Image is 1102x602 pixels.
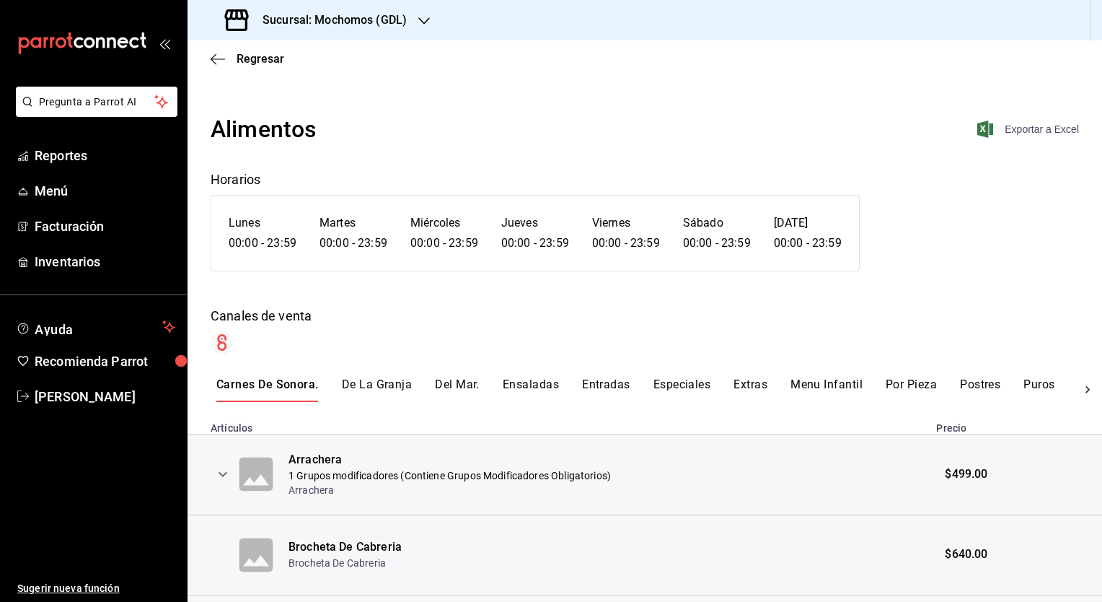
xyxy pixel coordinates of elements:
[237,52,284,66] span: Regresar
[774,233,842,253] h6: 00:00 - 23:59
[39,95,155,110] span: Pregunta a Parrot AI
[592,233,660,253] h6: 00:00 - 23:59
[945,546,987,563] span: $640.00
[288,483,611,497] p: Arrachera
[288,452,611,468] div: Arrachera
[960,378,1000,402] button: Postres
[211,462,235,487] button: expand row
[733,378,767,402] button: Extras
[980,121,1079,138] button: Exportar a Excel
[410,213,478,233] h6: Miércoles
[503,378,559,402] button: Ensaladas
[35,217,175,236] span: Facturación
[945,466,987,483] span: $499.00
[211,112,317,147] div: Alimentos
[211,170,1079,189] div: Horarios
[582,378,630,402] button: Entradas
[435,378,480,402] button: Del Mar.
[592,213,660,233] h6: Viernes
[35,387,175,406] span: [PERSON_NAME]
[216,378,1073,402] div: scrollable menu categories
[501,213,569,233] h6: Jueves
[319,213,387,233] h6: Martes
[17,581,175,596] span: Sugerir nueva función
[188,414,927,435] th: Artículos
[886,378,937,402] button: Por Pieza
[342,378,413,402] button: De La Granja
[501,233,569,253] h6: 00:00 - 23:59
[790,378,863,402] button: Menu Infantil
[35,146,175,165] span: Reportes
[410,233,478,253] h6: 00:00 - 23:59
[35,318,157,336] span: Ayuda
[35,252,175,271] span: Inventarios
[35,181,175,201] span: Menú
[35,352,175,371] span: Recomienda Parrot
[10,105,177,120] a: Pregunta a Parrot AI
[683,233,751,253] h6: 00:00 - 23:59
[251,12,407,29] h3: Sucursal: Mochomos (GDL)
[159,38,170,49] button: open_drawer_menu
[288,468,611,483] p: 1 Grupos modificadores (Contiene Grupos Modificadores Obligatorios)
[774,213,842,233] h6: [DATE]
[16,87,177,117] button: Pregunta a Parrot AI
[211,52,284,66] button: Regresar
[229,213,296,233] h6: Lunes
[288,556,402,570] p: Brocheta De Cabreria
[683,213,751,233] h6: Sábado
[288,539,402,556] div: Brocheta De Cabreria
[319,233,387,253] h6: 00:00 - 23:59
[927,414,1102,435] th: Precio
[1023,378,1054,402] button: Puros
[211,306,1079,326] div: Canales de venta
[216,378,319,402] button: Carnes De Sonora.
[229,233,296,253] h6: 00:00 - 23:59
[653,378,711,402] button: Especiales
